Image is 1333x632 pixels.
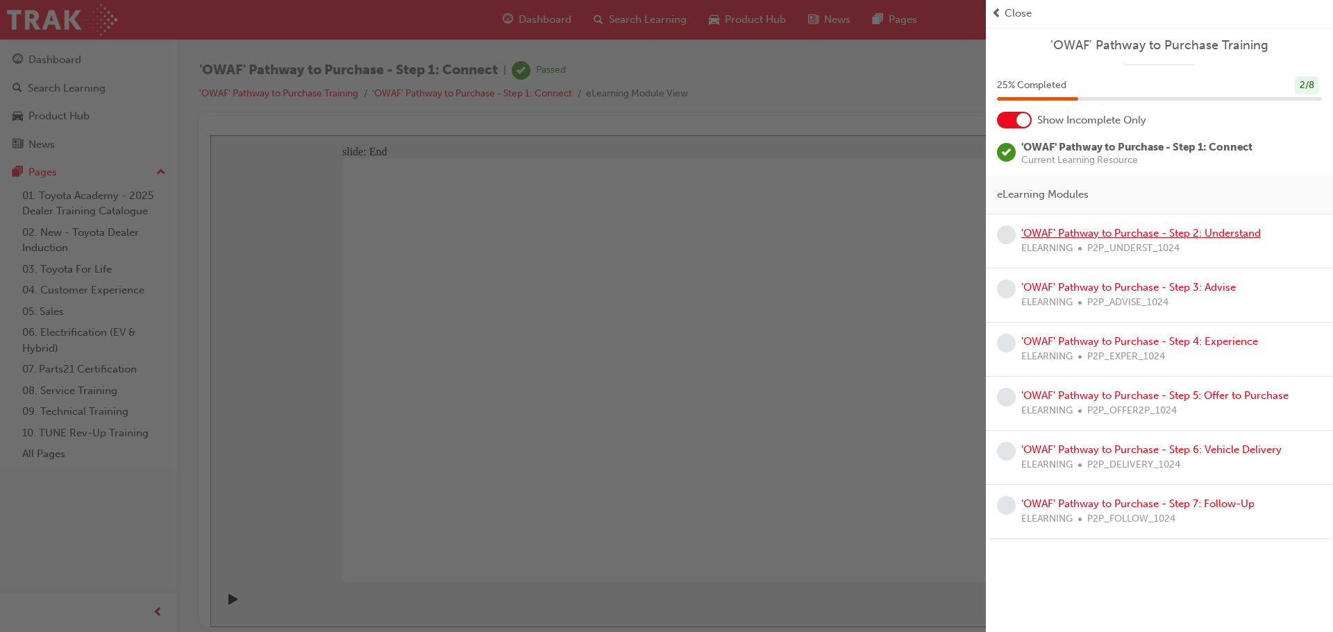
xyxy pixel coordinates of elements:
a: 'OWAF' Pathway to Purchase - Step 6: Vehicle Delivery [1021,443,1282,456]
span: eLearning Modules [997,187,1089,203]
span: 25 % Completed [997,78,1066,94]
span: ELEARNING [1021,295,1073,311]
div: playback controls [7,447,31,492]
button: prev-iconClose [991,6,1327,22]
span: learningRecordVerb_PASS-icon [997,143,1016,162]
span: learningRecordVerb_NONE-icon [997,442,1016,461]
span: P2P_OFFER2P_1024 [1087,403,1177,419]
span: learningRecordVerb_NONE-icon [997,280,1016,298]
a: 'OWAF' Pathway to Purchase - Step 7: Follow-Up [1021,497,1255,510]
span: P2P_ADVISE_1024 [1087,295,1168,311]
a: 'OWAF' Pathway to Purchase - Step 3: Advise [1021,281,1236,293]
button: Play (Ctrl+Alt+P) [7,458,31,481]
span: Current Learning Resource [1021,155,1252,165]
span: P2P_EXPER_1024 [1087,349,1165,365]
span: learningRecordVerb_NONE-icon [997,334,1016,352]
span: ELEARNING [1021,403,1073,419]
a: 'OWAF' Pathway to Purchase Training [997,37,1322,53]
div: 2 / 8 [1295,76,1319,95]
a: 'OWAF' Pathway to Purchase - Step 5: Offer to Purchase [1021,389,1289,402]
span: P2P_UNDERST_1024 [1087,241,1180,257]
span: ELEARNING [1021,511,1073,527]
span: P2P_DELIVERY_1024 [1087,457,1180,473]
a: 'OWAF' Pathway to Purchase - Step 4: Experience [1021,335,1258,348]
span: ELEARNING [1021,241,1073,257]
span: 'OWAF' Pathway to Purchase - Step 1: Connect [1021,141,1252,153]
span: learningRecordVerb_NONE-icon [997,388,1016,407]
span: ELEARNING [1021,457,1073,473]
span: learningRecordVerb_NONE-icon [997,225,1016,244]
span: P2P_FOLLOW_1024 [1087,511,1175,527]
span: ELEARNING [1021,349,1073,365]
span: learningRecordVerb_NONE-icon [997,496,1016,515]
span: Close [1005,6,1032,22]
a: 'OWAF' Pathway to Purchase - Step 2: Understand [1021,227,1261,239]
span: Show Incomplete Only [1037,112,1146,128]
span: prev-icon [991,6,1002,22]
